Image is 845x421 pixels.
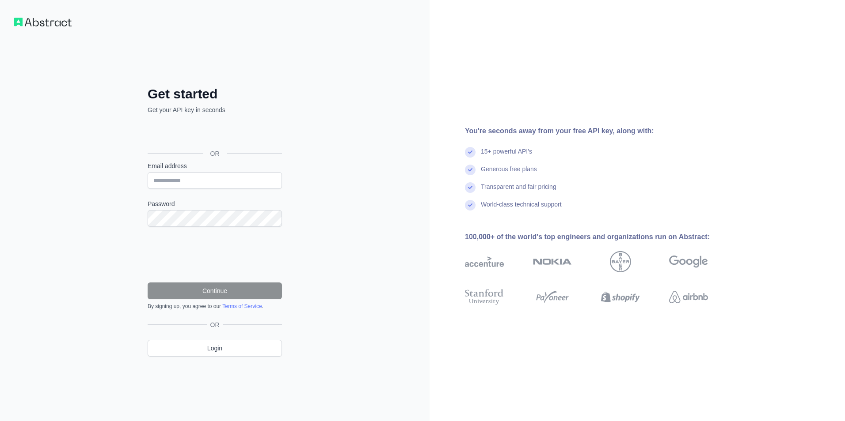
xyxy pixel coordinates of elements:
[465,251,504,272] img: accenture
[148,86,282,102] h2: Get started
[481,147,532,165] div: 15+ powerful API's
[465,126,736,136] div: You're seconds away from your free API key, along with:
[207,320,223,329] span: OR
[148,199,282,208] label: Password
[148,105,282,114] p: Get your API key in seconds
[203,149,227,158] span: OR
[148,303,282,310] div: By signing up, you agree to our .
[601,287,640,307] img: shopify
[148,237,282,272] iframe: reCAPTCHA
[533,251,572,272] img: nokia
[148,282,282,299] button: Continue
[148,162,282,170] label: Email address
[465,200,476,210] img: check mark
[465,165,476,175] img: check mark
[481,200,562,218] div: World-class technical support
[148,340,282,357] a: Login
[465,182,476,193] img: check mark
[14,18,72,26] img: Workflow
[465,232,736,242] div: 100,000+ of the world's top engineers and organizations run on Abstract:
[465,287,504,307] img: stanford university
[669,287,708,307] img: airbnb
[465,147,476,158] img: check mark
[143,124,285,143] iframe: Sign in with Google Button
[481,182,556,200] div: Transparent and fair pricing
[533,287,572,307] img: payoneer
[481,165,537,182] div: Generous free plans
[610,251,631,272] img: bayer
[669,251,708,272] img: google
[222,303,262,309] a: Terms of Service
